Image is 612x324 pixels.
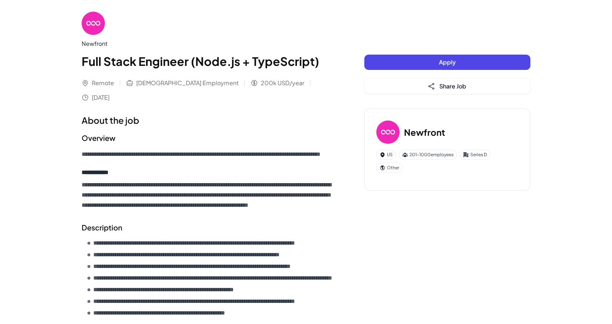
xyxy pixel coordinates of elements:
div: US [376,150,396,160]
h1: Full Stack Engineer (Node.js + TypeScript) [82,52,335,70]
h2: Description [82,222,335,233]
span: [DEMOGRAPHIC_DATA] Employment [136,79,239,87]
span: Share Job [439,82,466,90]
div: Newfront [82,39,335,48]
div: 201-1000 employees [399,150,457,160]
h2: Overview [82,133,335,143]
span: [DATE] [92,93,110,102]
div: Series D [460,150,490,160]
img: Ne [376,120,400,144]
div: Other [376,163,403,173]
span: Apply [439,58,456,66]
h1: About the job [82,114,335,127]
span: Remote [92,79,114,87]
button: Share Job [364,79,530,94]
button: Apply [364,55,530,70]
img: Ne [82,12,105,35]
span: 200k USD/year [261,79,304,87]
h3: Newfront [404,126,445,139]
